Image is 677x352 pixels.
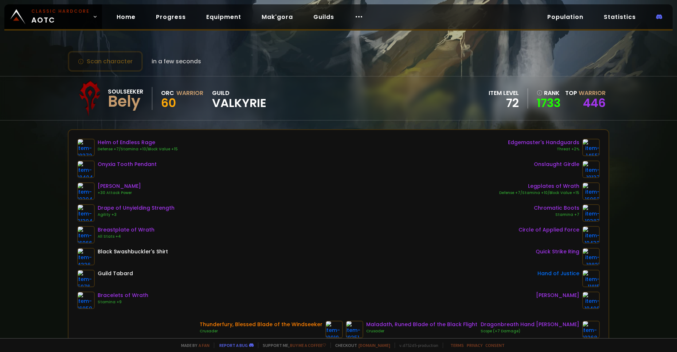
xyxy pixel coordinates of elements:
a: Statistics [598,9,642,24]
img: item-5976 [77,270,95,287]
a: Population [541,9,589,24]
div: Thunderfury, Blessed Blade of the Windseeker [200,321,322,328]
img: item-16959 [77,292,95,309]
span: v. d752d5 - production [395,343,438,348]
div: Crusader [200,328,322,334]
img: item-19394 [77,182,95,200]
a: a fan [199,343,210,348]
div: Orc [161,88,174,98]
img: item-19432 [582,226,600,244]
div: Crusader [366,328,477,334]
small: Classic Hardcore [31,8,90,15]
a: [DOMAIN_NAME] [359,343,390,348]
div: rank [537,88,561,98]
span: Checkout [330,343,390,348]
div: Guild Tabard [98,270,133,277]
a: 1733 [537,98,561,108]
span: Valkyrie [212,98,266,108]
div: Stamina +7 [534,212,579,218]
div: Bracelets of Wrath [98,292,148,299]
div: Edgemaster's Handguards [508,139,579,146]
img: item-18821 [582,248,600,265]
span: Support me, [258,343,326,348]
img: item-19387 [582,204,600,222]
div: Helm of Endless Rage [98,139,178,146]
div: Maladath, Runed Blade of the Black Flight [366,321,477,328]
div: Onyxia Tooth Pendant [98,161,157,168]
div: Stamina +9 [98,299,148,305]
span: AOTC [31,8,90,25]
span: 60 [161,95,176,111]
div: [PERSON_NAME] [536,292,579,299]
a: Equipment [200,9,247,24]
div: Quick Strike Ring [536,248,579,256]
div: Bely [108,96,143,107]
a: Mak'gora [256,9,299,24]
div: Dragonbreath Hand [PERSON_NAME] [481,321,579,328]
div: Defense +7/Stamina +10/Block Value +15 [98,146,178,152]
a: Report a bug [219,343,248,348]
div: +30 Attack Power [98,190,141,196]
a: Terms [450,343,464,348]
a: Buy me a coffee [290,343,326,348]
div: Chromatic Boots [534,204,579,212]
img: item-19019 [325,321,343,338]
div: Agility +3 [98,212,175,218]
a: Classic HardcoreAOTC [4,4,102,29]
div: Scope (+7 Damage) [481,328,579,334]
a: Home [111,9,141,24]
div: Legplates of Wrath [499,182,579,190]
img: item-19137 [582,161,600,178]
button: Scan character [68,51,143,72]
a: Privacy [467,343,482,348]
div: 72 [489,98,519,108]
div: Threat +2% [508,146,579,152]
div: Black Swashbuckler's Shirt [98,248,168,256]
img: item-16966 [77,226,95,244]
div: guild [212,88,266,108]
img: item-14551 [582,139,600,156]
img: item-11815 [582,270,600,287]
div: All Stats +4 [98,234,154,240]
div: Defense +7/Stamina +10/Block Value +15 [499,190,579,196]
img: item-4336 [77,248,95,265]
a: Consent [485,343,505,348]
div: Breastplate of Wrath [98,226,154,234]
span: Warrior [579,89,606,97]
a: 446 [583,95,606,111]
img: item-19351 [346,321,363,338]
img: item-19406 [582,292,600,309]
img: item-18404 [77,161,95,178]
div: Drape of Unyielding Strength [98,204,175,212]
div: Top [565,88,606,98]
img: item-16962 [582,182,600,200]
a: Guilds [308,9,340,24]
div: [PERSON_NAME] [98,182,141,190]
img: item-19372 [77,139,95,156]
span: in a few seconds [152,57,201,66]
div: Soulseeker [108,87,143,96]
span: Made by [177,343,210,348]
div: Warrior [176,88,203,98]
img: item-19368 [582,321,600,338]
img: item-21394 [77,204,95,222]
a: Progress [150,9,192,24]
div: Hand of Justice [537,270,579,277]
div: Onslaught Girdle [534,161,579,168]
div: item level [489,88,519,98]
div: Circle of Applied Force [518,226,579,234]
